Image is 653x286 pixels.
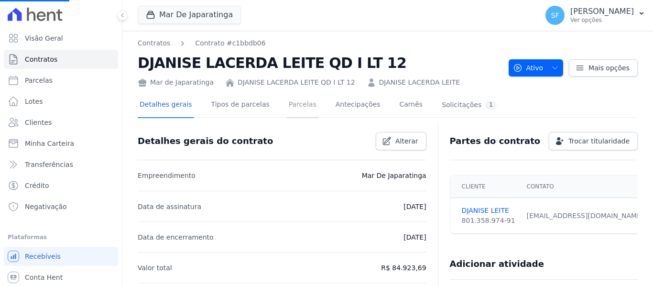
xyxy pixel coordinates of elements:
span: Minha Carteira [25,139,74,148]
a: DJANISE LEITE [462,206,515,216]
h3: Adicionar atividade [450,258,544,270]
a: Trocar titularidade [549,132,638,150]
a: Mais opções [569,59,638,77]
a: Parcelas [287,93,318,118]
a: Recebíveis [4,247,118,266]
a: Carnês [397,93,424,118]
a: Alterar [376,132,426,150]
div: Mar de Japaratinga [138,77,214,88]
h3: Partes do contrato [450,135,541,147]
span: Trocar titularidade [568,136,630,146]
h3: Detalhes gerais do contrato [138,135,273,147]
span: Mais opções [588,63,630,73]
div: Solicitações [442,100,497,110]
button: Ativo [509,59,564,77]
a: Clientes [4,113,118,132]
th: Contato [521,176,650,198]
h2: DJANISE LACERDA LEITE QD I LT 12 [138,52,501,74]
p: Ver opções [570,16,634,24]
span: Conta Hent [25,273,63,282]
a: Solicitações1 [440,93,499,118]
button: Mar De Japaratinga [138,6,241,24]
a: Tipos de parcelas [209,93,272,118]
a: Negativação [4,197,118,216]
p: R$ 84.923,69 [381,262,426,274]
nav: Breadcrumb [138,38,501,48]
div: 801.358.974-91 [462,216,515,226]
span: Lotes [25,97,43,106]
a: Transferências [4,155,118,174]
a: Detalhes gerais [138,93,194,118]
a: DJANISE LACERDA LEITE [379,77,460,88]
div: Plataformas [8,231,114,243]
a: Antecipações [334,93,382,118]
span: Crédito [25,181,49,190]
a: Lotes [4,92,118,111]
span: Clientes [25,118,52,127]
p: Empreendimento [138,170,196,181]
button: SF [PERSON_NAME] Ver opções [538,2,653,29]
span: SF [551,12,559,19]
span: Parcelas [25,76,53,85]
div: [EMAIL_ADDRESS][DOMAIN_NAME] [527,211,644,221]
span: Negativação [25,202,67,211]
span: Transferências [25,160,73,169]
p: Mar De Japaratinga [362,170,426,181]
th: Cliente [450,176,521,198]
span: Alterar [395,136,418,146]
span: Contratos [25,55,57,64]
span: Ativo [513,59,544,77]
a: Contrato #c1bbdb06 [195,38,265,48]
nav: Breadcrumb [138,38,266,48]
p: Data de assinatura [138,201,201,212]
a: Parcelas [4,71,118,90]
a: Minha Carteira [4,134,118,153]
p: Valor total [138,262,172,274]
a: Visão Geral [4,29,118,48]
p: [PERSON_NAME] [570,7,634,16]
p: [DATE] [403,201,426,212]
div: 1 [485,100,497,110]
a: DJANISE LACERDA LEITE QD I LT 12 [238,77,355,88]
a: Crédito [4,176,118,195]
a: Contratos [138,38,170,48]
p: Data de encerramento [138,231,214,243]
span: Recebíveis [25,252,61,261]
a: Contratos [4,50,118,69]
span: Visão Geral [25,33,63,43]
p: [DATE] [403,231,426,243]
